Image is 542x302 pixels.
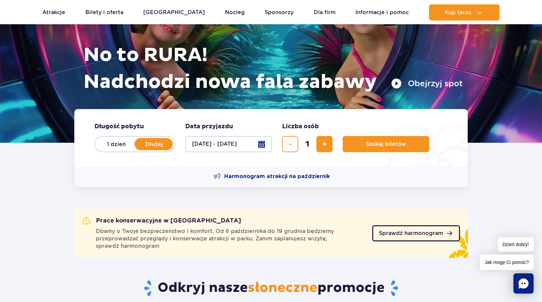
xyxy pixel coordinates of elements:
span: Dzień dobry! [498,237,534,252]
button: dodaj bilet [316,136,333,152]
label: Dłużej [135,137,173,151]
a: Nocleg [225,4,245,21]
span: Liczba osób [282,123,319,131]
span: Jak mogę Ci pomóc? [480,255,534,270]
span: Szukaj biletów [366,141,406,147]
span: Długość pobytu [94,123,144,131]
span: Dbamy o Twoje bezpieczeństwo i komfort. Od 6 października do 19 grudnia będziemy przeprowadzać pr... [96,228,364,250]
a: Atrakcje [42,4,65,21]
button: Szukaj biletów [343,136,429,152]
a: Dla firm [314,4,336,21]
label: 1 dzień [97,137,135,151]
div: Chat [513,273,534,294]
span: Harmonogram atrakcji na październik [224,173,330,180]
span: Data przyjazdu [185,123,233,131]
a: Sprawdź harmonogram [372,225,460,241]
form: Planowanie wizyty w Park of Poland [74,109,468,166]
button: usuń bilet [282,136,298,152]
input: liczba biletów [299,136,315,152]
h2: Odkryj nasze promocje [74,279,468,297]
h2: Prace konserwacyjne w [GEOGRAPHIC_DATA] [82,217,241,225]
a: Bilety i oferta [85,4,123,21]
button: [DATE] - [DATE] [185,136,272,152]
span: słoneczne [248,279,317,296]
span: Sprawdź harmonogram [379,231,443,236]
a: Informacje i pomoc [355,4,409,21]
h1: No to RURA! Nadchodzi nowa fala zabawy [83,42,463,96]
a: [GEOGRAPHIC_DATA] [143,4,205,21]
button: Obejrzyj spot [391,78,463,89]
a: Harmonogram atrakcji na październik [214,172,330,180]
a: Sponsorzy [265,4,294,21]
span: Kup teraz [445,9,471,15]
button: Kup teraz [429,4,500,21]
